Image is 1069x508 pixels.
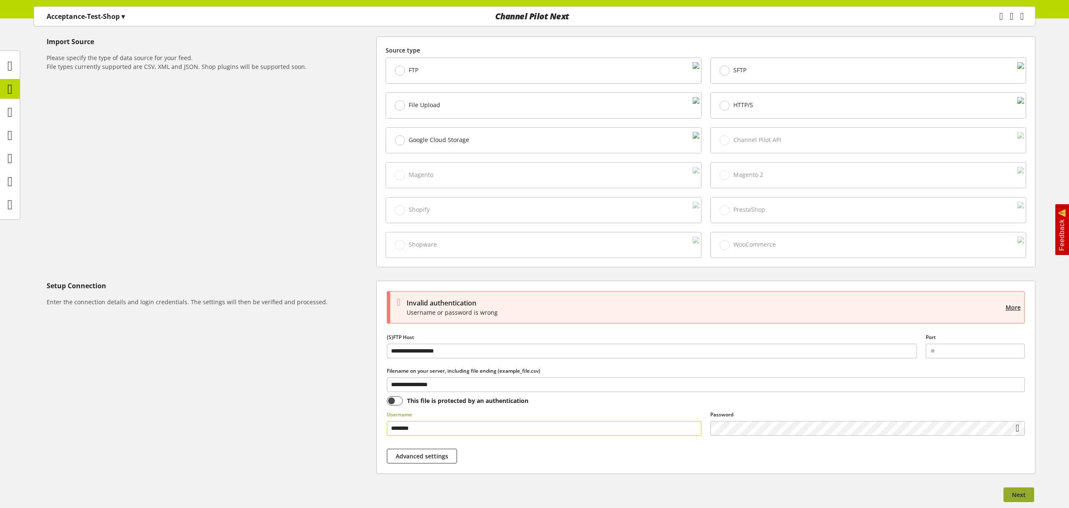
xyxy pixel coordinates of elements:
[47,281,373,291] h5: Setup Connection
[409,66,418,74] span: FTP
[403,396,528,405] span: This file is protected by an authentication
[407,298,1002,308] h1: Invalid authentication
[1003,487,1034,502] button: Next
[409,136,469,144] span: Google Cloud Storage
[1054,203,1069,256] a: Feedback ⚠️
[387,367,540,374] span: Filename on your server, including file ending (example_file.csv)
[733,101,753,109] span: HTTP/S
[1012,490,1026,499] span: Next
[47,37,373,47] h5: Import Source
[386,46,1026,55] label: Source type
[693,62,699,79] img: 88a670171dbbdb973a11352c4ab52784.svg
[47,297,373,306] h6: Enter the connection details and login credentials. The settings will then be verified and proces...
[693,132,699,149] img: d2dddd6c468e6a0b8c3bb85ba935e383.svg
[387,449,457,463] button: Advanced settings
[926,334,936,341] span: Port
[407,308,1002,317] p: Username or password is wrong
[121,12,125,21] span: ▾
[47,53,373,71] h6: Please specify the type of data source for your feed. File types currently supported are CSV, XML...
[1017,62,1024,79] img: 1a078d78c93edf123c3bc3fa7bc6d87d.svg
[710,411,733,418] span: Password
[34,6,1035,26] nav: main navigation
[1017,97,1024,114] img: cbdcb026b331cf72755dc691680ce42b.svg
[693,97,699,114] img: f3ac9b204b95d45582cf21fad1a323cf.svg
[47,11,125,21] p: Acceptance-Test-Shop
[1006,303,1021,312] button: More
[387,411,412,418] span: Username
[396,452,448,461] span: Advanced settings
[409,101,440,109] span: File Upload
[733,66,746,74] span: SFTP
[387,334,414,341] span: (S)FTP Host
